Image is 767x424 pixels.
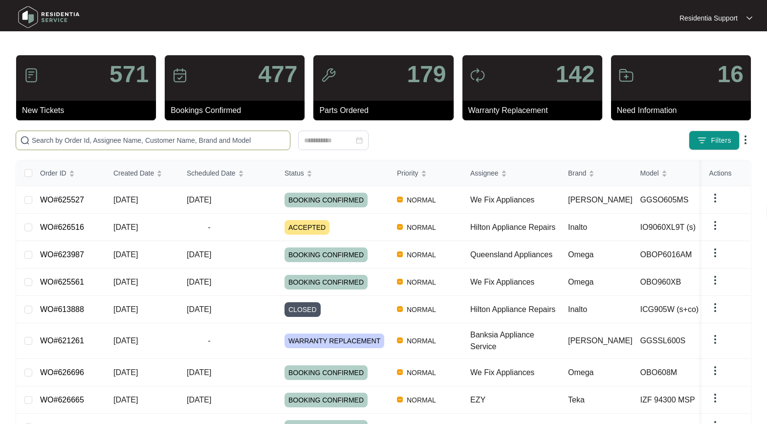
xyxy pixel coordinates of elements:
td: ICG905W (s+co) [633,296,730,323]
img: Vercel Logo [397,369,403,375]
span: Assignee [470,168,499,179]
img: icon [23,67,39,83]
th: Scheduled Date [179,160,277,186]
span: NORMAL [403,335,440,347]
span: NORMAL [403,394,440,406]
th: Assignee [462,160,560,186]
p: Need Information [617,105,751,116]
span: [DATE] [187,305,211,313]
div: Queensland Appliances [470,249,560,261]
div: Banksia Appliance Service [470,329,560,353]
span: [DATE] [187,278,211,286]
img: Vercel Logo [397,337,403,343]
div: EZY [470,394,560,406]
th: Priority [389,160,462,186]
span: BOOKING CONFIRMED [285,275,368,290]
span: Teka [568,396,585,404]
span: [DATE] [187,250,211,259]
a: WO#626516 [40,223,84,231]
img: dropdown arrow [709,334,721,345]
img: Vercel Logo [397,251,403,257]
span: - [187,222,232,233]
span: BOOKING CONFIRMED [285,193,368,207]
span: NORMAL [403,249,440,261]
img: dropdown arrow [709,392,721,404]
span: BOOKING CONFIRMED [285,247,368,262]
a: WO#626665 [40,396,84,404]
span: ACCEPTED [285,220,329,235]
img: dropdown arrow [709,302,721,313]
p: Bookings Confirmed [171,105,305,116]
td: IZF 94300 MSP [633,386,730,414]
span: [DATE] [187,368,211,377]
img: dropdown arrow [709,274,721,286]
th: Created Date [106,160,179,186]
span: [DATE] [187,396,211,404]
span: Omega [568,278,593,286]
span: WARRANTY REPLACEMENT [285,334,384,348]
span: [DATE] [113,250,138,259]
span: [PERSON_NAME] [568,336,633,345]
span: [DATE] [187,196,211,204]
p: 16 [718,63,744,86]
img: search-icon [20,135,30,145]
td: GGSSL600S [633,323,730,359]
span: NORMAL [403,304,440,315]
span: Inalto [568,223,587,231]
span: [DATE] [113,336,138,345]
span: Omega [568,368,593,377]
span: Model [640,168,659,179]
span: Omega [568,250,593,259]
span: [DATE] [113,196,138,204]
img: Vercel Logo [397,397,403,402]
span: CLOSED [285,302,321,317]
span: NORMAL [403,367,440,379]
span: Priority [397,168,418,179]
img: residentia service logo [15,2,83,32]
a: WO#621261 [40,336,84,345]
button: filter iconFilters [689,131,740,150]
img: dropdown arrow [709,365,721,377]
img: Vercel Logo [397,197,403,202]
td: OBOP6016AM [633,241,730,268]
span: Created Date [113,168,154,179]
div: Hilton Appliance Repairs [470,222,560,233]
a: WO#626696 [40,368,84,377]
span: Scheduled Date [187,168,236,179]
span: NORMAL [403,276,440,288]
a: WO#623987 [40,250,84,259]
span: [DATE] [113,368,138,377]
p: 477 [258,63,297,86]
span: [DATE] [113,396,138,404]
img: icon [321,67,336,83]
span: [DATE] [113,305,138,313]
p: 179 [407,63,446,86]
span: BOOKING CONFIRMED [285,365,368,380]
td: OBO608M [633,359,730,386]
p: 571 [110,63,149,86]
td: OBO960XB [633,268,730,296]
p: New Tickets [22,105,156,116]
th: Status [277,160,389,186]
p: Residentia Support [679,13,738,23]
img: icon [470,67,485,83]
div: Hilton Appliance Repairs [470,304,560,315]
span: - [187,335,232,347]
img: Vercel Logo [397,306,403,312]
span: Inalto [568,305,587,313]
span: Order ID [40,168,66,179]
td: GGSO605MS [633,186,730,214]
div: We Fix Appliances [470,367,560,379]
span: [DATE] [113,278,138,286]
a: WO#625561 [40,278,84,286]
input: Search by Order Id, Assignee Name, Customer Name, Brand and Model [32,135,286,146]
td: IO9060XL9T (s) [633,214,730,241]
span: Status [285,168,304,179]
span: Filters [711,135,731,146]
th: Actions [701,160,750,186]
span: [PERSON_NAME] [568,196,633,204]
img: Vercel Logo [397,224,403,230]
th: Order ID [32,160,106,186]
span: BOOKING CONFIRMED [285,393,368,407]
a: WO#625527 [40,196,84,204]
